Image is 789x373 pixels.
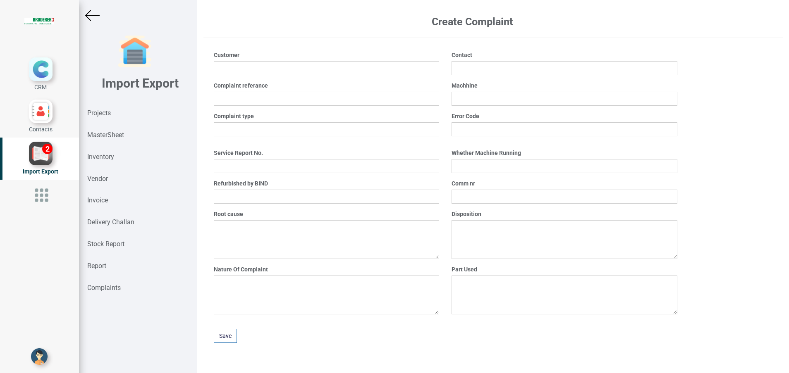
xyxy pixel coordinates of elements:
label: Machhine [452,81,478,90]
label: Root cause [214,210,243,218]
label: Part Used [452,265,477,273]
label: Complaint referance [214,81,268,90]
button: Save [214,329,237,343]
label: Comm nr [452,179,475,188]
strong: Delivery Challan [87,218,134,226]
div: 2 [42,144,53,154]
strong: Inventory [87,153,114,161]
strong: Stock Report [87,240,124,248]
label: Nature Of Complaint [214,265,268,273]
strong: Projects [87,109,111,117]
label: Contact [452,51,472,59]
strong: MasterSheet [87,131,124,139]
label: Error Code [452,112,479,120]
label: Customer [214,51,239,59]
label: Complaint type [214,112,254,120]
label: Service Report No. [214,149,263,157]
span: Import Export [23,168,58,175]
label: Refurbished by BIND [214,179,268,188]
span: CRM [34,84,47,90]
label: Disposition [452,210,481,218]
strong: Vendor [87,175,108,183]
strong: Invoice [87,196,108,204]
img: garage-closed.png [118,35,151,68]
b: Create Complaint [432,16,513,28]
strong: Complaints [87,284,121,292]
b: Import Export [102,76,179,90]
span: Contacts [29,126,53,133]
label: Whether Machine Running [452,149,521,157]
strong: Report [87,262,106,270]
